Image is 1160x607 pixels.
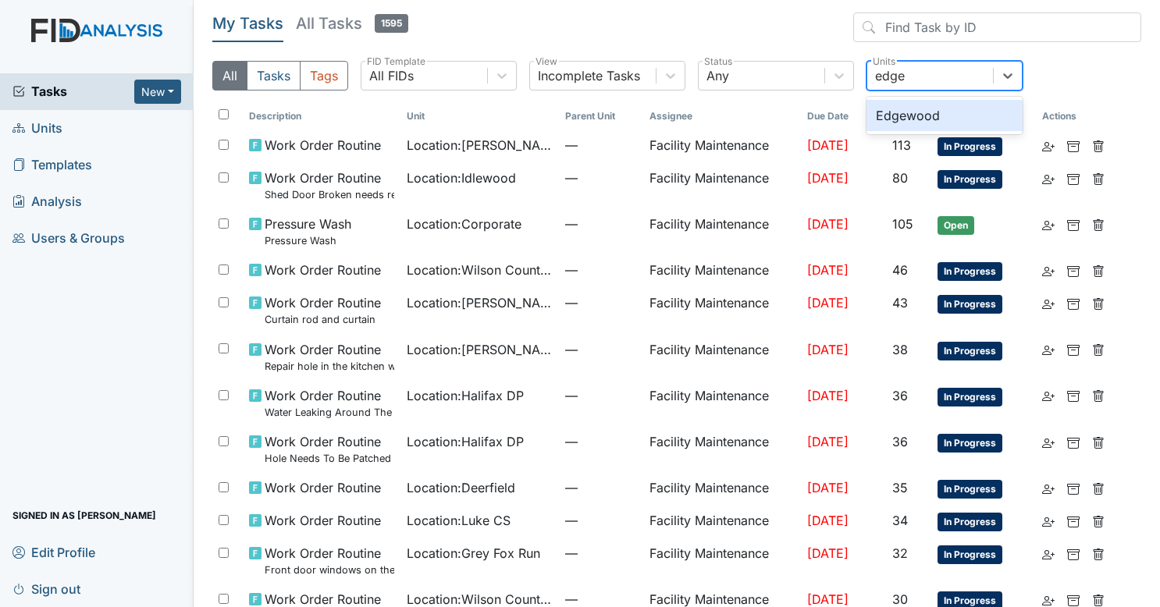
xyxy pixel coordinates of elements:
span: — [565,432,637,451]
span: In Progress [938,513,1002,531]
a: Archive [1067,386,1080,405]
td: Facility Maintenance [643,254,801,287]
span: [DATE] [807,262,849,278]
span: 113 [892,137,911,153]
span: — [565,169,637,187]
span: 36 [892,434,908,449]
a: Delete [1092,261,1105,279]
td: Facility Maintenance [643,334,801,380]
button: Tasks [247,61,301,91]
a: Delete [1092,511,1105,530]
td: Facility Maintenance [643,380,801,426]
span: [DATE] [807,545,849,561]
small: Pressure Wash [265,233,351,248]
td: Facility Maintenance [643,287,801,333]
span: 34 [892,513,908,528]
span: Work Order Routine Shed Door Broken needs replacing [265,169,394,202]
span: Location : [PERSON_NAME]. ICF [407,340,552,359]
span: Open [938,216,974,235]
span: — [565,215,637,233]
small: Curtain rod and curtain [265,312,381,327]
div: All FIDs [369,66,414,85]
span: Work Order Routine [265,261,381,279]
div: Type filter [212,61,348,91]
h5: All Tasks [296,12,408,34]
span: [DATE] [807,434,849,449]
span: In Progress [938,480,1002,499]
span: [DATE] [807,591,849,607]
th: Toggle SortBy [400,103,558,130]
small: Hole Needs To Be Patched Up [265,451,394,466]
span: Units [12,116,62,140]
span: [DATE] [807,170,849,186]
div: Edgewood [866,100,1023,131]
td: Facility Maintenance [643,426,801,472]
a: Archive [1067,511,1080,530]
span: Work Order Routine Front door windows on the door [265,544,394,577]
a: Archive [1067,169,1080,187]
span: — [565,261,637,279]
span: — [565,136,637,154]
td: Facility Maintenance [643,208,801,254]
span: Work Order Routine Water Leaking Around The Base of the Toilet [265,386,394,420]
span: — [565,511,637,530]
span: In Progress [938,295,1002,314]
span: — [565,293,637,312]
span: In Progress [938,434,1002,453]
div: Incomplete Tasks [538,66,640,85]
button: All [212,61,247,91]
span: [DATE] [807,513,849,528]
span: In Progress [938,170,1002,189]
small: Front door windows on the door [265,563,394,577]
small: Repair hole in the kitchen wall. [265,359,394,374]
td: Facility Maintenance [643,505,801,538]
th: Toggle SortBy [243,103,400,130]
a: Archive [1067,136,1080,154]
a: Archive [1067,544,1080,563]
div: Any [706,66,729,85]
span: — [565,544,637,563]
a: Delete [1092,215,1105,233]
a: Delete [1092,136,1105,154]
span: Location : Grey Fox Run [407,544,540,563]
span: Templates [12,153,92,177]
small: Shed Door Broken needs replacing [265,187,394,202]
span: Location : Idlewood [407,169,516,187]
span: Pressure Wash Pressure Wash [265,215,351,248]
a: Archive [1067,478,1080,497]
span: In Progress [938,137,1002,156]
span: 105 [892,216,913,232]
span: Location : [PERSON_NAME]. [407,293,552,312]
th: Toggle SortBy [559,103,643,130]
span: Location : Wilson County CS [407,261,552,279]
span: Analysis [12,190,82,214]
a: Archive [1067,432,1080,451]
span: Location : Luke CS [407,511,511,530]
span: 35 [892,480,908,495]
span: Work Order Routine [265,478,381,497]
a: Archive [1067,261,1080,279]
span: Tasks [12,82,134,101]
a: Archive [1067,293,1080,312]
span: [DATE] [807,342,849,357]
a: Delete [1092,386,1105,405]
small: Water Leaking Around The Base of the Toilet [265,405,394,420]
th: Toggle SortBy [801,103,886,130]
a: Archive [1067,215,1080,233]
span: 32 [892,545,908,561]
td: Facility Maintenance [643,538,801,584]
span: 1595 [375,14,408,33]
span: In Progress [938,545,1002,564]
span: [DATE] [807,388,849,403]
span: Location : Halifax DP [407,386,524,405]
span: — [565,340,637,359]
th: Assignee [643,103,801,130]
input: Find Task by ID [853,12,1141,42]
span: 38 [892,342,908,357]
th: Actions [1036,103,1114,130]
span: Work Order Routine Hole Needs To Be Patched Up [265,432,394,466]
span: Location : [PERSON_NAME] [407,136,552,154]
span: Signed in as [PERSON_NAME] [12,503,156,527]
span: 46 [892,262,908,278]
span: [DATE] [807,216,849,232]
